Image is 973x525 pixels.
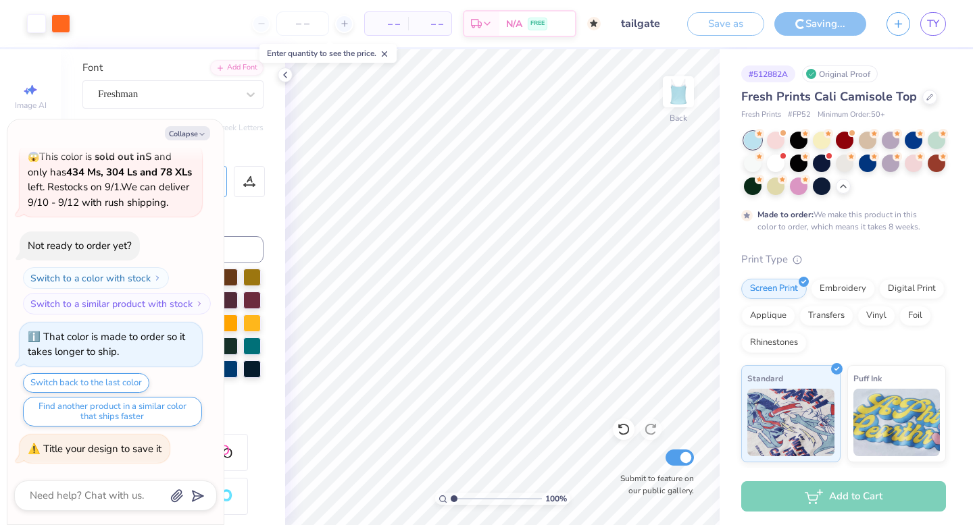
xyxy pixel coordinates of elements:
[879,279,945,299] div: Digital Print
[741,333,807,353] div: Rhinestones
[818,109,885,121] span: Minimum Order: 50 +
[259,44,397,63] div: Enter quantity to see the price.
[373,17,400,31] span: – –
[23,267,169,289] button: Switch to a color with stock
[741,88,917,105] span: Fresh Prints Cali Camisole Top
[611,10,677,37] input: Untitled Design
[920,12,946,36] a: TY
[23,373,149,393] button: Switch back to the last color
[95,150,151,163] strong: sold out in S
[741,306,795,326] div: Applique
[741,65,795,82] div: # 512882A
[28,330,185,359] div: That color is made to order so it takes longer to ship.
[741,279,807,299] div: Screen Print
[28,239,132,252] div: Not ready to order yet?
[195,300,203,308] img: Switch to a similar product with stock
[757,209,814,220] strong: Made to order:
[757,209,924,233] div: We make this product in this color to order, which means it takes 8 weeks.
[506,17,522,31] span: N/A
[23,397,202,426] button: Find another product in a similar color that ships faster
[545,493,567,505] span: 100 %
[28,150,39,163] span: 😱
[165,126,210,140] button: Collapse
[210,60,264,76] div: Add Font
[899,306,931,326] div: Foil
[853,389,941,456] img: Puff Ink
[741,109,781,121] span: Fresh Prints
[530,19,545,28] span: FREE
[665,78,692,105] img: Back
[613,472,694,497] label: Submit to feature on our public gallery.
[788,109,811,121] span: # FP52
[927,16,939,32] span: TY
[153,274,161,282] img: Switch to a color with stock
[23,293,211,314] button: Switch to a similar product with stock
[811,279,875,299] div: Embroidery
[66,165,192,179] strong: 434 Ms, 304 Ls and 78 XLs
[43,442,161,455] div: Title your design to save it
[276,11,329,36] input: – –
[416,17,443,31] span: – –
[802,65,878,82] div: Original Proof
[747,389,834,456] img: Standard
[853,371,882,385] span: Puff Ink
[82,60,103,76] label: Font
[741,252,946,267] div: Print Type
[747,371,783,385] span: Standard
[670,112,687,124] div: Back
[857,306,895,326] div: Vinyl
[15,100,47,111] span: Image AI
[799,306,853,326] div: Transfers
[28,150,192,209] span: This color is and only has left . Restocks on 9/1. We can deliver 9/10 - 9/12 with rush shipping.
